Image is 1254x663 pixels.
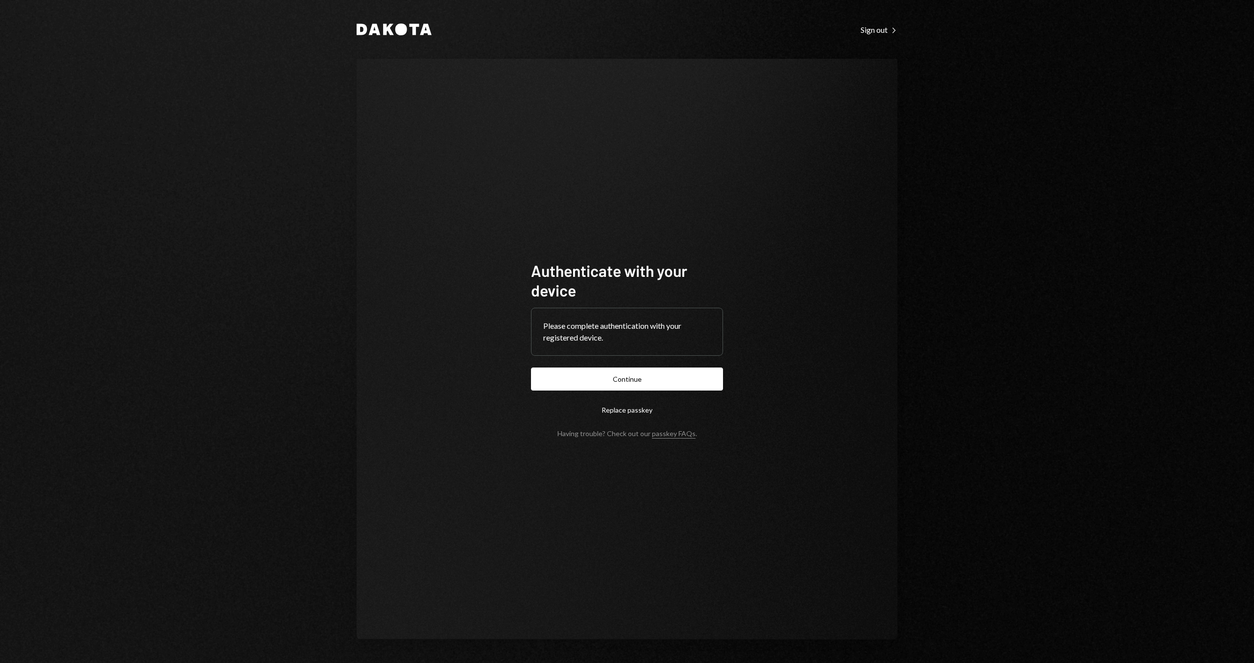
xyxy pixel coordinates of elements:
div: Having trouble? Check out our . [557,429,697,438]
a: Sign out [861,24,897,35]
button: Replace passkey [531,398,723,421]
div: Please complete authentication with your registered device. [543,320,711,344]
div: Sign out [861,25,897,35]
button: Continue [531,368,723,391]
a: passkey FAQs [652,429,696,439]
h1: Authenticate with your device [531,261,723,300]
